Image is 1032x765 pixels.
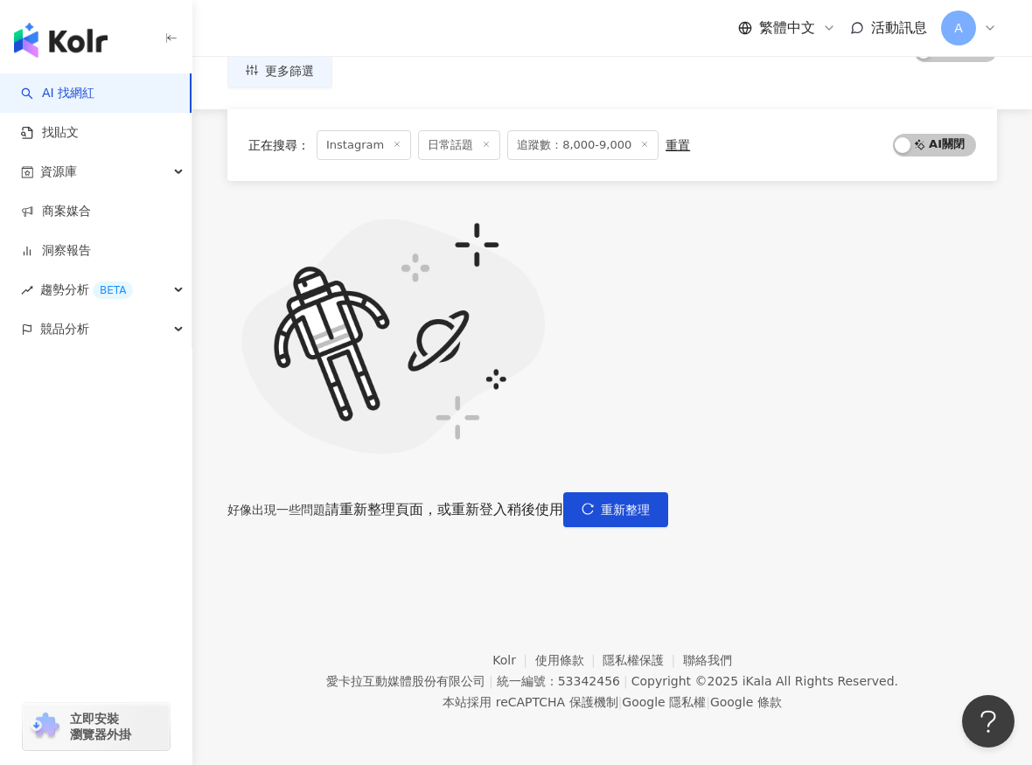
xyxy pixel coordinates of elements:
[535,653,603,667] a: 使用條款
[683,653,732,667] a: 聯絡我們
[28,713,62,741] img: chrome extension
[21,284,33,296] span: rise
[248,138,310,152] span: 正在搜尋 ：
[23,703,170,750] a: chrome extension立即安裝 瀏覽器外掛
[227,503,325,517] span: 好像出現一些問題
[962,695,1015,748] iframe: Help Scout Beacon - Open
[418,130,500,160] span: 日常話題
[40,152,77,191] span: 資源庫
[582,503,594,515] span: reload
[70,711,131,742] span: 立即安裝 瀏覽器外掛
[492,653,534,667] a: Kolr
[710,695,782,709] a: Google 條款
[14,23,108,58] img: logo
[759,18,815,38] span: 繁體中文
[666,138,690,152] div: 重置
[325,501,563,518] span: 請重新整理頁面，或重新登入稍後使用
[624,674,628,688] span: |
[489,674,493,688] span: |
[21,124,79,142] a: 找貼文
[603,653,683,667] a: 隱私權保護
[40,309,89,349] span: 競品分析
[227,53,332,88] button: 更多篩選
[40,270,133,309] span: 趨勢分析
[871,19,927,36] span: 活動訊息
[954,18,963,38] span: A
[317,130,411,160] span: Instagram
[227,181,560,492] img: error
[631,674,898,688] div: Copyright © 2025 All Rights Reserved.
[21,85,94,102] a: searchAI 找網紅
[507,130,659,160] span: 追蹤數：8,000-9,000
[265,64,314,78] span: 更多篩選
[743,674,772,688] a: iKala
[21,203,91,220] a: 商案媒合
[497,674,620,688] div: 統一編號：53342456
[21,242,91,260] a: 洞察報告
[563,492,668,527] button: 重新整理
[93,282,133,299] div: BETA
[622,695,706,709] a: Google 隱私權
[601,503,650,517] span: 重新整理
[326,674,485,688] div: 愛卡拉互動媒體股份有限公司
[618,695,623,709] span: |
[443,692,781,713] span: 本站採用 reCAPTCHA 保護機制
[706,695,710,709] span: |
